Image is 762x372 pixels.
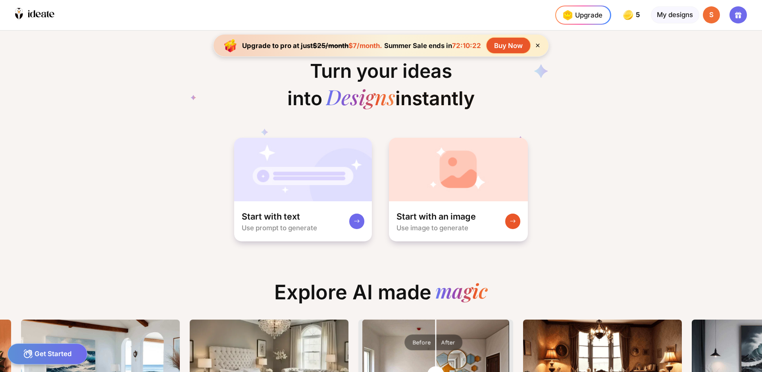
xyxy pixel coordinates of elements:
[651,6,699,23] div: My designs
[435,280,488,304] div: magic
[396,224,468,232] div: Use image to generate
[487,38,530,53] div: Buy Now
[560,8,602,23] div: Upgrade
[703,6,720,23] div: S
[348,42,382,50] span: $7/month.
[452,42,481,50] span: 72:10:22
[234,138,372,201] img: startWithTextCardBg.jpg
[242,211,300,222] div: Start with text
[8,343,87,364] div: Get Started
[242,224,317,232] div: Use prompt to generate
[221,36,240,55] img: upgrade-banner-new-year-icon.gif
[396,211,476,222] div: Start with an image
[636,11,641,19] span: 5
[382,42,483,50] div: Summer Sale ends in
[560,8,575,23] img: upgrade-nav-btn-icon.gif
[313,42,348,50] span: $25/month
[267,280,495,312] div: Explore AI made
[389,138,528,201] img: startWithImageCardBg.jpg
[242,42,382,50] div: Upgrade to pro at just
